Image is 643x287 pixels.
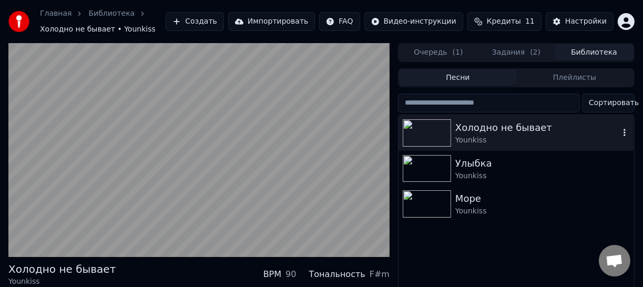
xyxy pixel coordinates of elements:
[40,24,156,35] span: Холодно не бывает • Younkiss
[400,70,516,85] button: Песни
[599,245,630,276] a: Открытый чат
[88,8,135,19] a: Библиотека
[455,206,630,217] div: Younkiss
[487,16,521,27] span: Кредиты
[166,12,223,31] button: Создать
[364,12,463,31] button: Видео-инструкции
[455,171,630,181] div: Younkiss
[8,262,116,276] div: Холодно не бывает
[309,268,365,281] div: Тональность
[455,156,630,171] div: Улыбка
[370,268,390,281] div: F#m
[40,8,72,19] a: Главная
[546,12,614,31] button: Настройки
[400,45,477,60] button: Очередь
[477,45,555,60] button: Задания
[565,16,607,27] div: Настройки
[285,268,296,281] div: 90
[40,8,166,35] nav: breadcrumb
[263,268,281,281] div: BPM
[525,16,535,27] span: 11
[467,12,542,31] button: Кредиты11
[228,12,315,31] button: Импортировать
[530,47,540,58] span: ( 2 )
[319,12,360,31] button: FAQ
[8,11,29,32] img: youka
[453,47,463,58] span: ( 1 )
[589,98,639,108] span: Сортировать
[455,191,630,206] div: Море
[555,45,633,60] button: Библиотека
[455,120,619,135] div: Холодно не бывает
[516,70,633,85] button: Плейлисты
[8,276,116,287] div: Younkiss
[455,135,619,146] div: Younkiss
